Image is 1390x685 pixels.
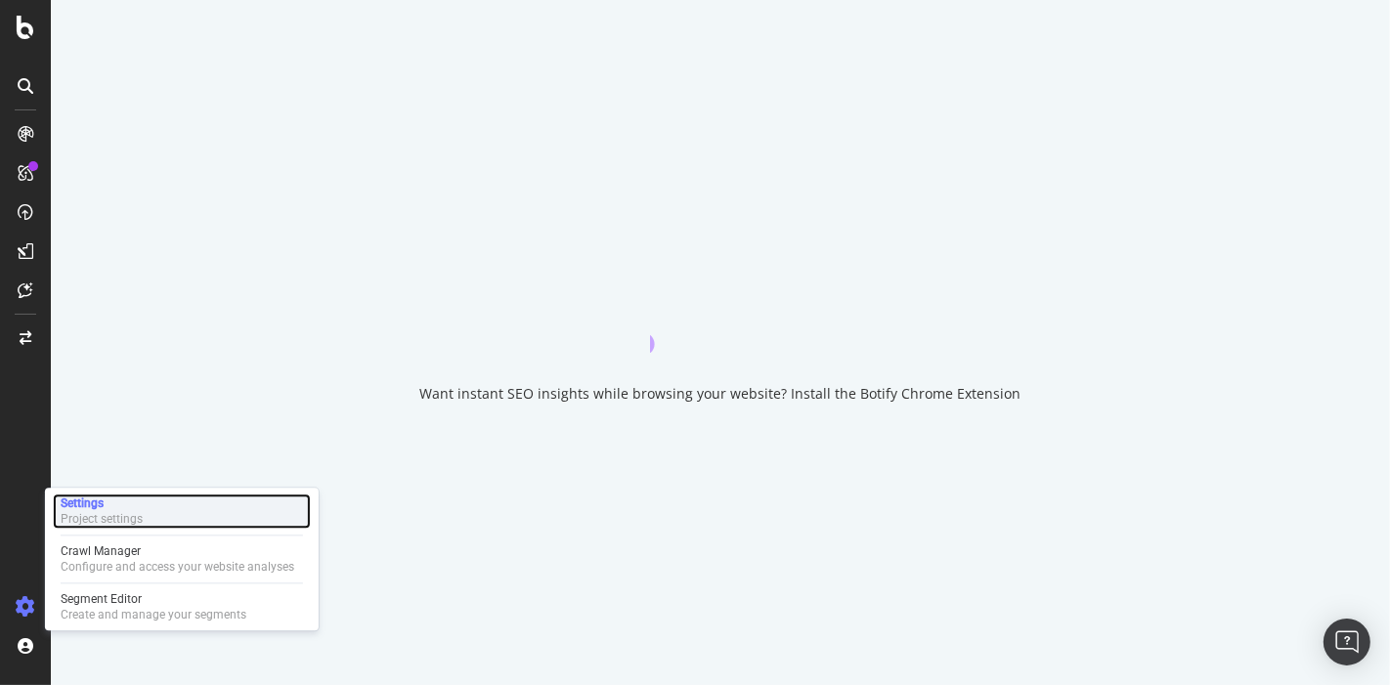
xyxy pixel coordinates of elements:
[420,384,1021,404] div: Want instant SEO insights while browsing your website? Install the Botify Chrome Extension
[61,591,246,607] div: Segment Editor
[61,511,143,527] div: Project settings
[650,282,791,353] div: animation
[53,541,311,577] a: Crawl ManagerConfigure and access your website analyses
[53,493,311,529] a: SettingsProject settings
[1324,619,1370,665] div: Open Intercom Messenger
[61,607,246,622] div: Create and manage your segments
[61,559,294,575] div: Configure and access your website analyses
[61,543,294,559] div: Crawl Manager
[53,589,311,624] a: Segment EditorCreate and manage your segments
[61,495,143,511] div: Settings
